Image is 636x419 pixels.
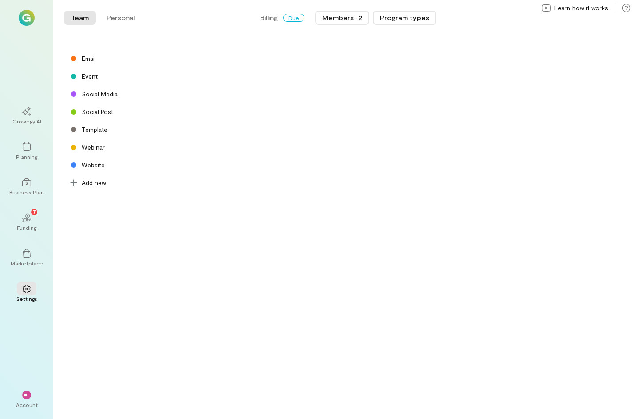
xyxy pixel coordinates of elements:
div: Social Post [64,103,286,121]
div: Website [82,161,105,170]
div: Social Media [82,90,118,99]
a: Planning [11,135,43,167]
div: Email [82,54,96,63]
button: Program types [373,11,436,25]
button: BillingDue [253,11,312,25]
div: Growegy AI [12,118,41,125]
a: Settings [11,277,43,309]
a: Growegy AI [11,100,43,132]
div: Template [82,125,107,134]
div: Template [64,121,286,138]
div: Marketplace [11,260,43,267]
span: Billing [260,13,278,22]
div: Webinar [64,138,286,156]
div: Planning [16,153,37,160]
div: Webinar [82,143,105,152]
a: Funding [11,206,43,238]
div: Business Plan [9,189,44,196]
span: Learn how it works [554,4,608,12]
button: Members · 2 [315,11,369,25]
div: Website [64,156,286,174]
span: 7 [33,208,36,216]
div: Funding [17,224,36,231]
div: Account [16,401,38,408]
div: Event [64,67,286,85]
div: Social Post [82,107,113,116]
div: Email [64,50,286,67]
a: Business Plan [11,171,43,203]
div: Event [82,72,98,81]
div: Settings [16,295,37,302]
span: Add new [82,178,106,187]
a: Marketplace [11,242,43,274]
button: Personal [99,11,142,25]
button: Team [64,11,96,25]
div: Members · 2 [322,13,362,22]
span: Due [283,14,304,22]
div: Social Media [64,85,286,103]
